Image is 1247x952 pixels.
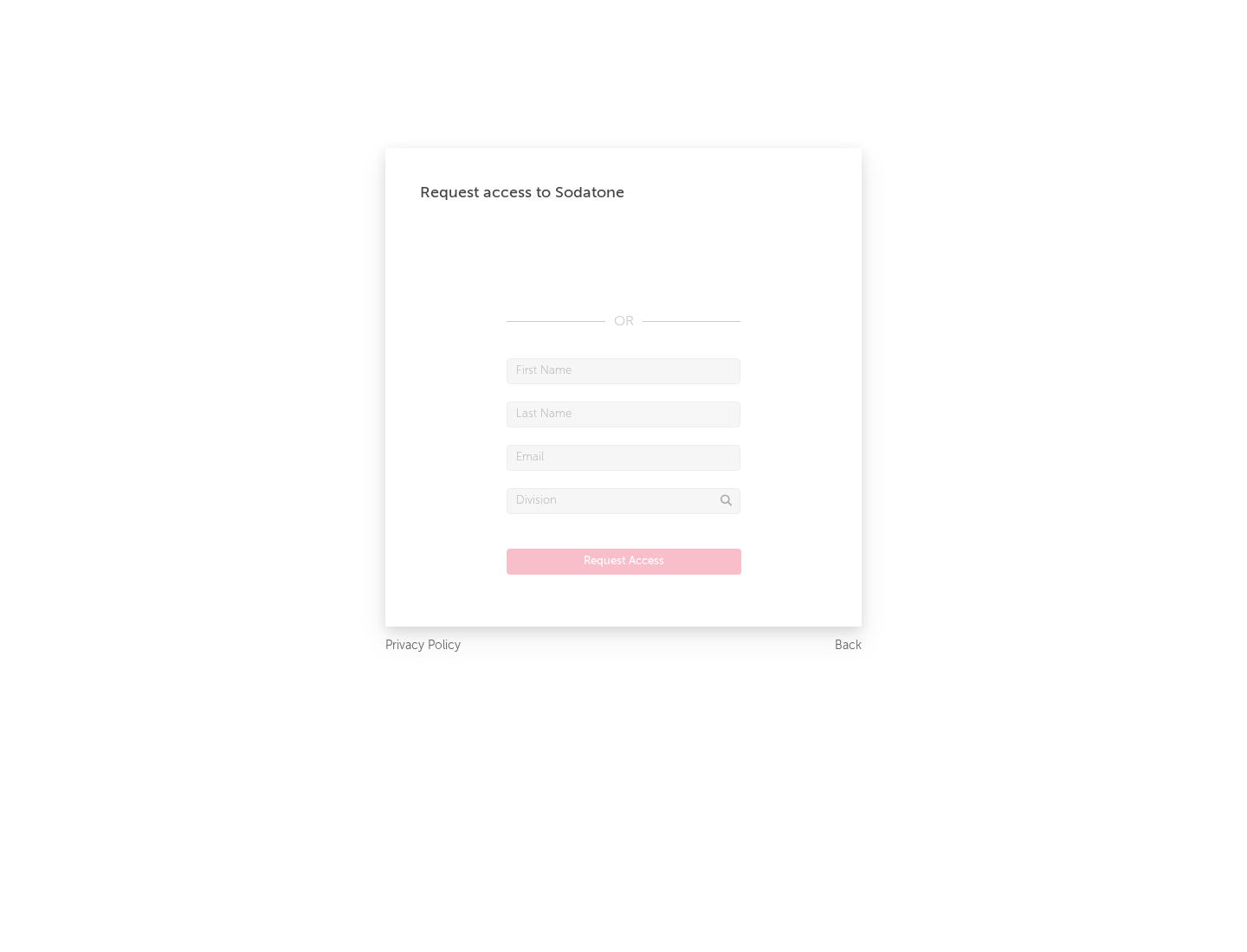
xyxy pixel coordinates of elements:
input: Division [507,488,740,514]
input: Email [507,445,740,471]
input: Last Name [507,402,740,428]
input: First Name [507,358,740,384]
button: Request Access [507,549,741,575]
a: Privacy Policy [385,635,461,657]
div: Request access to Sodatone [420,183,827,203]
div: OR [507,312,740,332]
a: Back [835,635,862,657]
